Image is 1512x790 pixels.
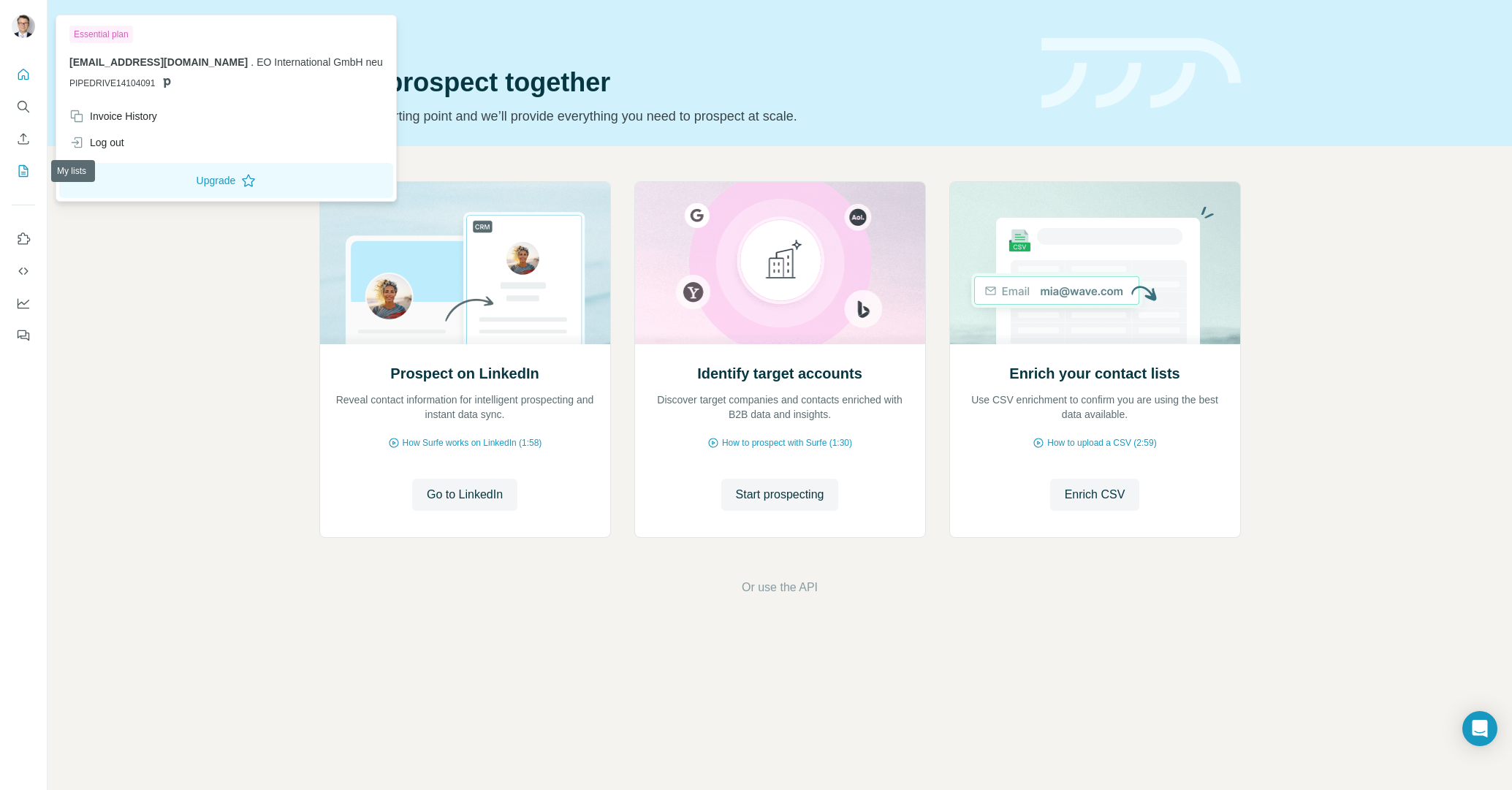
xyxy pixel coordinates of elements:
[427,486,503,504] span: Go to LinkedIn
[69,56,248,68] span: [EMAIL_ADDRESS][DOMAIN_NAME]
[257,56,383,68] span: EO International GmbH neu
[12,158,35,184] button: My lists
[12,290,35,316] button: Dashboard
[736,486,824,504] span: Start prospecting
[12,258,35,284] button: Use Surfe API
[319,106,1024,126] p: Pick your starting point and we’ll provide everything you need to prospect at scale.
[403,436,542,449] span: How Surfe works on LinkedIn (1:58)
[965,392,1226,422] p: Use CSV enrichment to confirm you are using the best data available.
[722,436,852,449] span: How to prospect with Surfe (1:30)
[1462,711,1497,746] div: Open Intercom Messenger
[697,363,862,384] h2: Identify target accounts
[12,94,35,120] button: Search
[69,109,157,124] div: Invoice History
[69,135,124,150] div: Log out
[12,61,35,88] button: Quick start
[1047,436,1156,449] span: How to upload a CSV (2:59)
[251,56,254,68] span: .
[1065,486,1125,504] span: Enrich CSV
[1041,38,1241,109] img: banner
[319,27,1024,42] div: Quick start
[59,163,393,198] button: Upgrade
[412,479,517,511] button: Go to LinkedIn
[1009,363,1179,384] h2: Enrich your contact lists
[650,392,911,422] p: Discover target companies and contacts enriched with B2B data and insights.
[335,392,596,422] p: Reveal contact information for intelligent prospecting and instant data sync.
[12,15,35,38] img: Avatar
[721,479,839,511] button: Start prospecting
[319,68,1024,97] h1: Let’s prospect together
[390,363,539,384] h2: Prospect on LinkedIn
[69,77,155,90] span: PIPEDRIVE14104091
[949,182,1241,344] img: Enrich your contact lists
[1050,479,1140,511] button: Enrich CSV
[634,182,926,344] img: Identify target accounts
[12,226,35,252] button: Use Surfe on LinkedIn
[319,182,611,344] img: Prospect on LinkedIn
[12,126,35,152] button: Enrich CSV
[742,579,818,596] button: Or use the API
[12,322,35,349] button: Feedback
[69,26,133,43] div: Essential plan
